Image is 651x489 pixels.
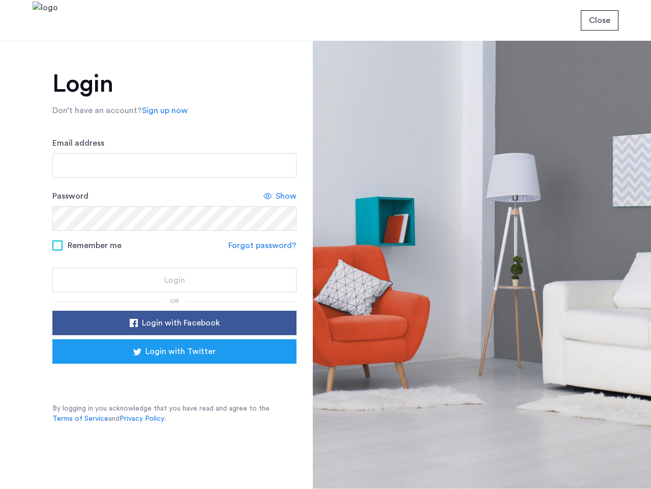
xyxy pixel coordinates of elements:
[68,239,122,252] span: Remember me
[142,317,220,329] span: Login with Facebook
[52,311,297,335] button: button
[276,190,297,202] span: Show
[52,137,104,149] label: Email address
[52,72,297,96] h1: Login
[33,2,58,40] img: logo
[52,414,108,424] a: Terms of Service
[52,190,88,202] label: Password
[52,268,297,292] button: button
[589,14,610,26] span: Close
[52,106,142,115] span: Don’t have an account?
[170,298,179,304] span: or
[120,414,164,424] a: Privacy Policy
[145,345,216,358] span: Login with Twitter
[164,274,185,286] span: Login
[52,339,297,364] button: button
[52,403,297,424] p: By logging in you acknowledge that you have read and agree to the and .
[581,10,618,31] button: button
[228,239,297,252] a: Forgot password?
[142,104,188,117] a: Sign up now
